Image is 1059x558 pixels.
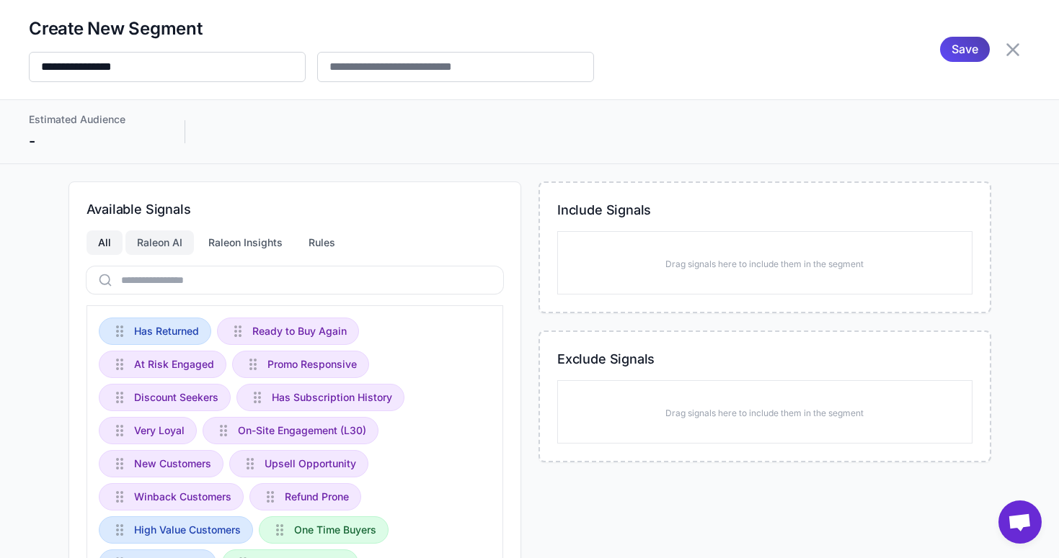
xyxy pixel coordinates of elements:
[252,323,347,339] span: Ready to Buy Again
[294,522,376,538] span: One Time Buyers
[87,199,503,219] h3: Available Signals
[197,230,294,255] div: Raleon Insights
[557,349,972,369] h3: Exclude Signals
[265,456,356,472] span: Upsell Opportunity
[267,356,357,372] span: Promo Responsive
[272,390,392,405] span: Has Subscription History
[285,489,349,505] span: Refund Prone
[134,489,231,505] span: Winback Customers
[665,407,864,420] p: Drag signals here to include them in the segment
[29,112,156,127] div: Estimated Audience
[87,230,123,255] div: All
[134,456,211,472] span: New Customers
[134,390,218,405] span: Discount Seekers
[665,258,864,271] p: Drag signals here to include them in the segment
[134,522,241,538] span: High Value Customers
[238,423,366,438] span: On-Site Engagement (L30)
[125,230,194,255] div: Raleon AI
[297,230,347,255] div: Rules
[134,423,185,438] span: Very Loyal
[998,500,1042,544] a: Open chat
[557,200,972,220] h3: Include Signals
[134,323,199,339] span: Has Returned
[952,37,978,62] span: Save
[29,17,594,40] h2: Create New Segment
[134,356,214,372] span: At Risk Engaged
[29,130,156,152] div: -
